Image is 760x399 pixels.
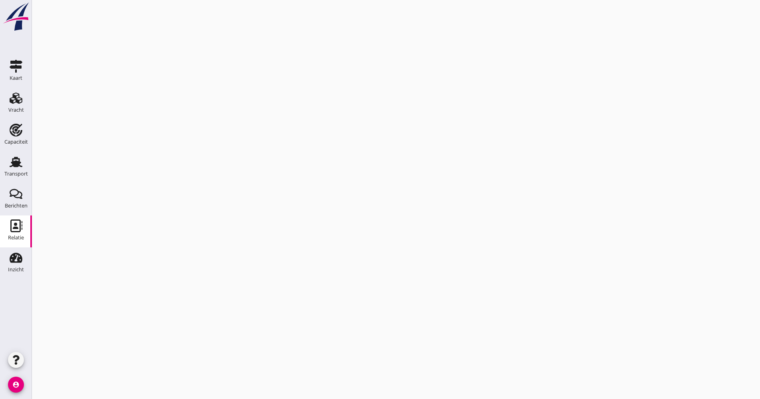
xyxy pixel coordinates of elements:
div: Relatie [8,235,24,240]
div: Capaciteit [4,139,28,144]
img: logo-small.a267ee39.svg [2,2,30,32]
div: Transport [4,171,28,176]
div: Vracht [8,107,24,113]
div: Berichten [5,203,28,208]
i: account_circle [8,377,24,393]
div: Inzicht [8,267,24,272]
div: Kaart [10,75,22,81]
